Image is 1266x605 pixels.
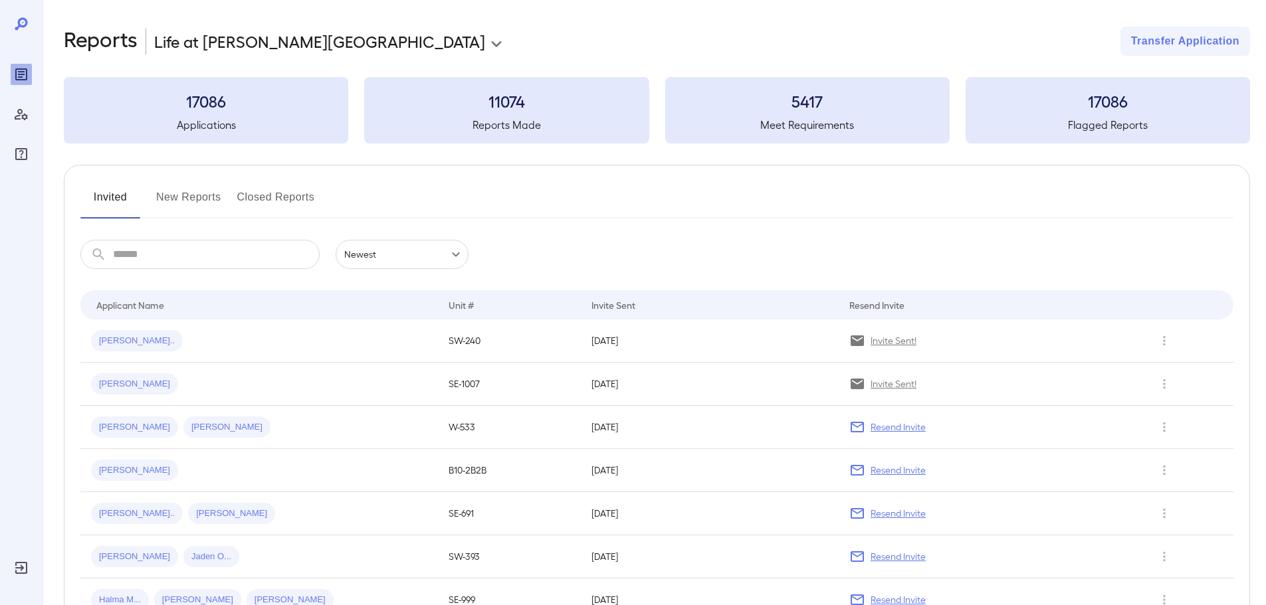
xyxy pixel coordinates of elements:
button: Closed Reports [237,187,315,218]
h2: Reports [64,27,138,56]
div: Reports [11,64,32,85]
button: Row Actions [1154,546,1175,567]
button: Row Actions [1154,416,1175,438]
td: [DATE] [581,535,838,578]
h5: Flagged Reports [966,117,1250,133]
span: [PERSON_NAME] [188,507,275,520]
button: New Reports [156,187,221,218]
button: Row Actions [1154,503,1175,524]
h5: Reports Made [364,117,649,133]
td: B10-2B2B [438,449,581,492]
h3: 17086 [966,90,1250,112]
span: [PERSON_NAME] [91,464,178,477]
td: SE-691 [438,492,581,535]
summary: 17086Applications11074Reports Made5417Meet Requirements17086Flagged Reports [64,77,1250,143]
td: SE-1007 [438,363,581,406]
div: Resend Invite [849,297,904,313]
td: [DATE] [581,319,838,363]
p: Resend Invite [871,550,926,563]
div: Manage Users [11,104,32,125]
p: Resend Invite [871,420,926,434]
div: Unit # [449,297,474,313]
button: Transfer Application [1120,27,1250,56]
td: W-533 [438,406,581,449]
td: SW-393 [438,535,581,578]
button: Row Actions [1154,330,1175,351]
button: Invited [80,187,140,218]
span: [PERSON_NAME] [91,551,178,563]
div: Invite Sent [591,297,635,313]
h3: 11074 [364,90,649,112]
span: [PERSON_NAME].. [91,507,183,520]
h5: Meet Requirements [665,117,950,133]
h3: 17086 [64,90,348,112]
td: SW-240 [438,319,581,363]
p: Resend Invite [871,464,926,477]
div: Applicant Name [96,297,164,313]
button: Row Actions [1154,460,1175,481]
td: [DATE] [581,363,838,406]
span: [PERSON_NAME] [91,421,178,434]
h3: 5417 [665,90,950,112]
p: Life at [PERSON_NAME][GEOGRAPHIC_DATA] [154,31,485,52]
td: [DATE] [581,492,838,535]
span: [PERSON_NAME] [91,378,178,390]
span: [PERSON_NAME].. [91,335,183,347]
div: Newest [336,240,469,269]
p: Resend Invite [871,507,926,520]
h5: Applications [64,117,348,133]
p: Invite Sent! [871,334,916,347]
td: [DATE] [581,406,838,449]
div: FAQ [11,143,32,165]
span: [PERSON_NAME] [183,421,270,434]
p: Invite Sent! [871,377,916,390]
div: Log Out [11,557,32,578]
button: Row Actions [1154,373,1175,394]
td: [DATE] [581,449,838,492]
span: Jaden O... [183,551,239,563]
